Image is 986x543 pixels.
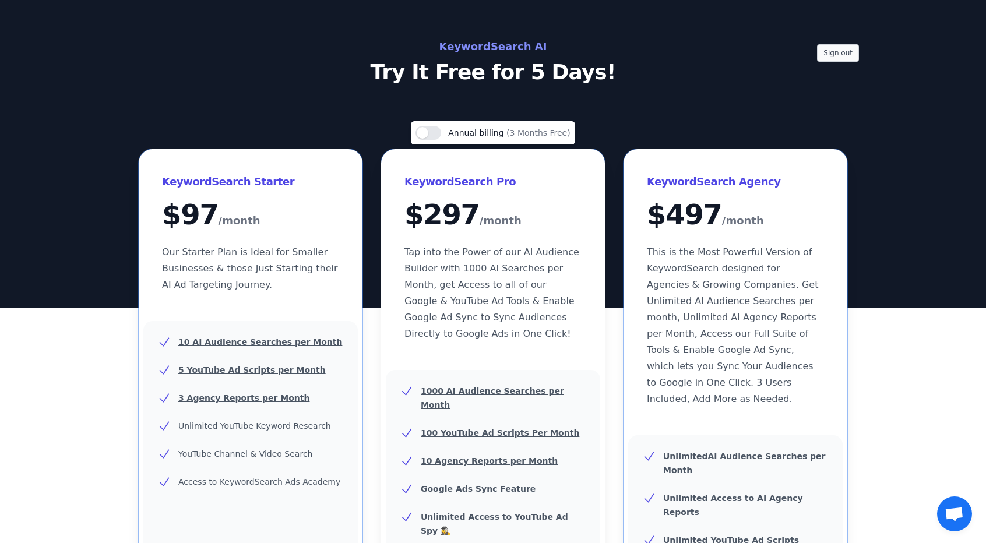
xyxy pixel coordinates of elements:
b: Unlimited Access to AI Agency Reports [663,493,803,517]
span: YouTube Channel & Video Search [178,449,312,459]
div: $ 297 [404,200,582,230]
h2: KeywordSearch AI [232,37,754,56]
span: Access to KeywordSearch Ads Academy [178,477,340,486]
u: 3 Agency Reports per Month [178,393,309,403]
button: Sign out [817,44,859,62]
u: 10 AI Audience Searches per Month [178,337,342,347]
span: Annual billing [448,128,506,137]
u: 100 YouTube Ad Scripts Per Month [421,428,579,438]
a: Open chat [937,496,972,531]
span: /month [219,211,260,230]
u: 10 Agency Reports per Month [421,456,558,466]
span: /month [722,211,764,230]
div: $ 497 [647,200,824,230]
h3: KeywordSearch Starter [162,172,339,191]
b: AI Audience Searches per Month [663,452,826,475]
p: Try It Free for 5 Days! [232,61,754,84]
div: $ 97 [162,200,339,230]
h3: KeywordSearch Agency [647,172,824,191]
u: Unlimited [663,452,708,461]
b: Unlimited Access to YouTube Ad Spy 🕵️‍♀️ [421,512,568,535]
u: 5 YouTube Ad Scripts per Month [178,365,326,375]
u: 1000 AI Audience Searches per Month [421,386,564,410]
span: Tap into the Power of our AI Audience Builder with 1000 AI Searches per Month, get Access to all ... [404,246,579,339]
span: This is the Most Powerful Version of KeywordSearch designed for Agencies & Growing Companies. Get... [647,246,818,404]
b: Google Ads Sync Feature [421,484,536,493]
span: (3 Months Free) [506,128,571,137]
span: Our Starter Plan is Ideal for Smaller Businesses & those Just Starting their AI Ad Targeting Jour... [162,246,338,290]
span: /month [480,211,522,230]
h3: KeywordSearch Pro [404,172,582,191]
span: Unlimited YouTube Keyword Research [178,421,331,431]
